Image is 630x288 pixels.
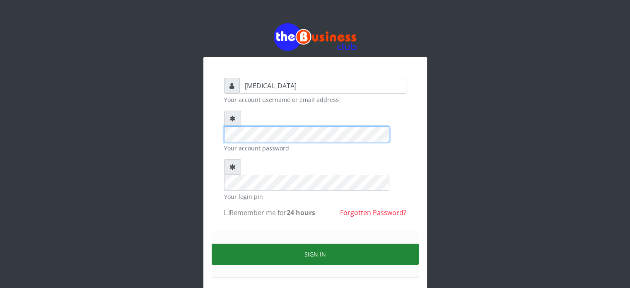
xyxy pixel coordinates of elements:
[224,192,406,201] small: Your login pin
[212,244,419,265] button: Sign in
[340,208,406,217] a: Forgotten Password?
[224,144,406,152] small: Your account password
[224,95,406,104] small: Your account username or email address
[224,210,229,215] input: Remember me for24 hours
[287,208,315,217] b: 24 hours
[224,208,315,218] label: Remember me for
[239,78,406,94] input: Username or email address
